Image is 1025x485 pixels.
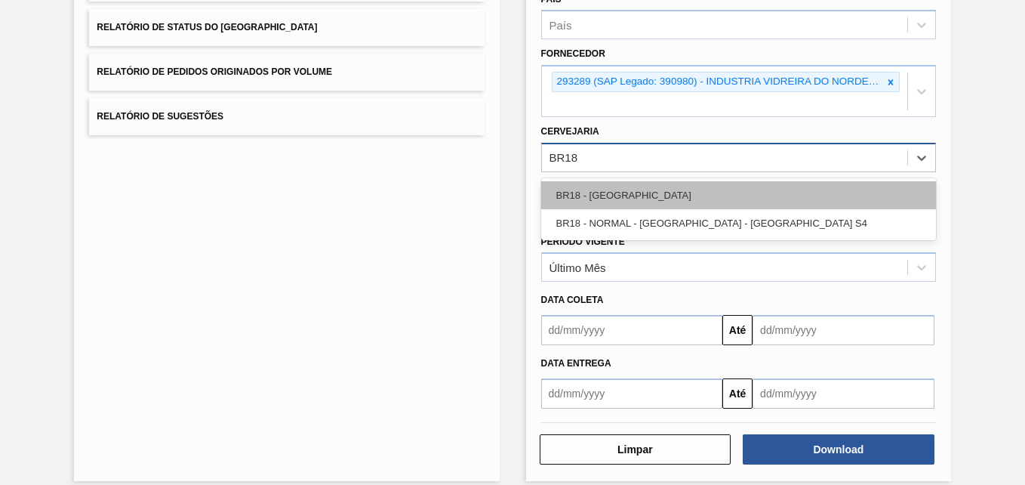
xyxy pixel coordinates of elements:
[743,434,934,465] button: Download
[540,434,731,465] button: Limpar
[89,9,484,46] button: Relatório de Status do [GEOGRAPHIC_DATA]
[541,295,604,305] span: Data coleta
[541,358,611,369] span: Data entrega
[753,378,934,409] input: dd/mm/yyyy
[97,111,223,122] span: Relatório de Sugestões
[541,181,936,209] div: BR18 - [GEOGRAPHIC_DATA]
[541,378,723,409] input: dd/mm/yyyy
[541,315,723,345] input: dd/mm/yyyy
[541,48,605,59] label: Fornecedor
[541,236,625,247] label: Período Vigente
[753,315,934,345] input: dd/mm/yyyy
[549,261,606,274] div: Último Mês
[549,19,572,32] div: País
[722,378,753,409] button: Até
[89,98,484,135] button: Relatório de Sugestões
[722,315,753,345] button: Até
[541,126,599,137] label: Cervejaria
[541,209,936,237] div: BR18 - NORMAL - [GEOGRAPHIC_DATA] - [GEOGRAPHIC_DATA] S4
[553,73,882,91] div: 293289 (SAP Legado: 390980) - INDUSTRIA VIDREIRA DO NORDESTE LTDA
[89,54,484,91] button: Relatório de Pedidos Originados por Volume
[97,22,317,32] span: Relatório de Status do [GEOGRAPHIC_DATA]
[97,66,332,77] span: Relatório de Pedidos Originados por Volume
